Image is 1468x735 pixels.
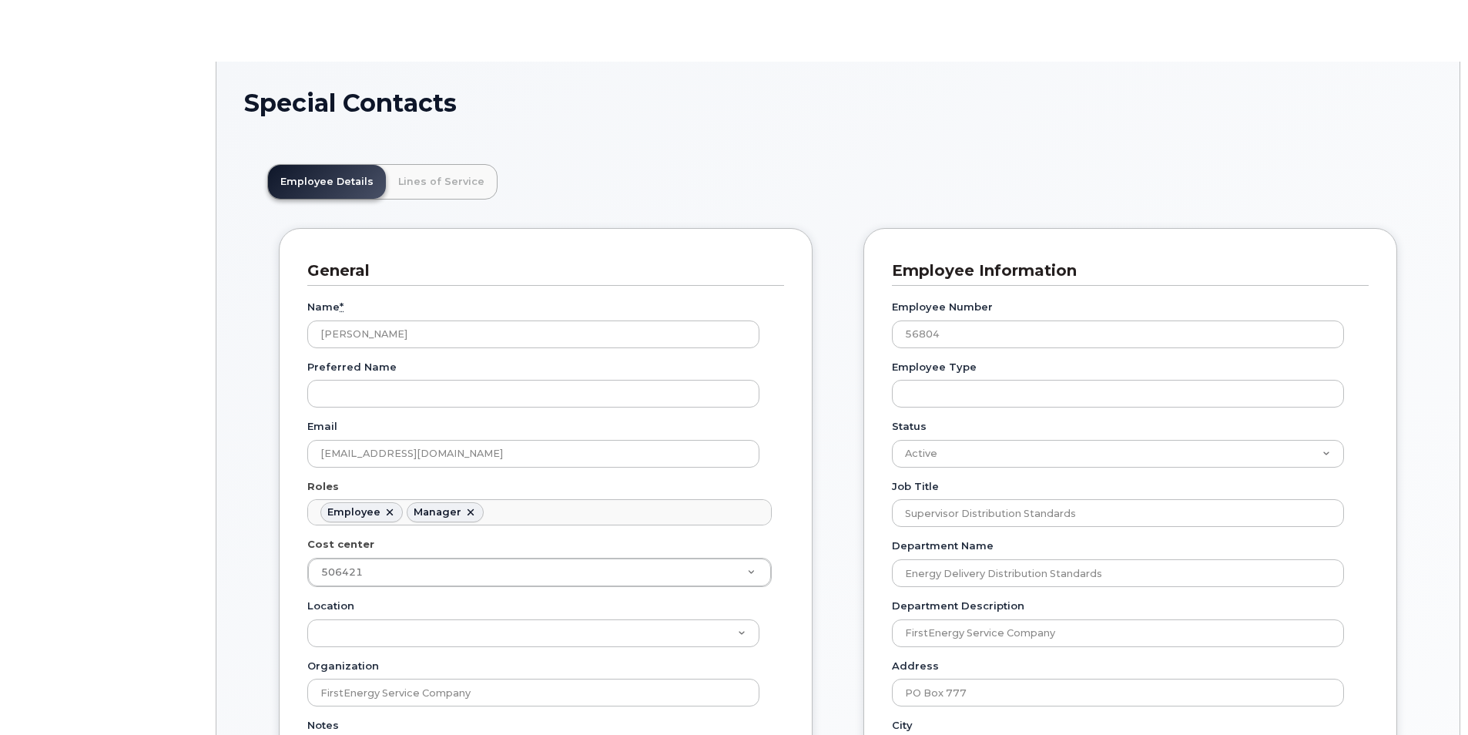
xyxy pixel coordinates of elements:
[892,539,994,553] label: Department Name
[892,659,939,673] label: Address
[892,360,977,374] label: Employee Type
[892,260,1357,281] h3: Employee Information
[892,599,1024,613] label: Department Description
[244,89,1432,116] h1: Special Contacts
[307,479,339,494] label: Roles
[307,300,344,314] label: Name
[307,718,339,733] label: Notes
[321,566,363,578] span: 506421
[892,419,927,434] label: Status
[307,537,374,552] label: Cost center
[892,718,913,733] label: City
[892,300,993,314] label: Employee Number
[307,260,773,281] h3: General
[268,165,386,199] a: Employee Details
[307,599,354,613] label: Location
[892,479,939,494] label: Job Title
[307,360,397,374] label: Preferred Name
[307,659,379,673] label: Organization
[414,506,461,519] div: Manager
[327,506,380,519] div: Employee
[386,165,497,199] a: Lines of Service
[340,300,344,313] abbr: required
[307,419,337,434] label: Email
[308,559,771,586] a: 506421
